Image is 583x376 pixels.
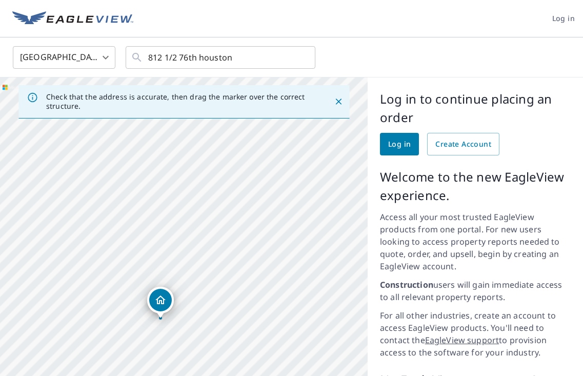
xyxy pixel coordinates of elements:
p: For all other industries, create an account to access EagleView products. You'll need to contact ... [380,309,571,359]
p: users will gain immediate access to all relevant property reports. [380,279,571,303]
strong: Construction [380,279,433,290]
p: Check that the address is accurate, then drag the marker over the correct structure. [46,92,315,111]
a: Log in [380,133,419,155]
a: EagleView support [425,334,499,346]
a: Create Account [427,133,499,155]
p: Welcome to the new EagleView experience. [380,168,571,205]
input: Search by address or latitude-longitude [148,43,294,72]
span: Log in [552,12,575,25]
div: [GEOGRAPHIC_DATA] [13,43,115,72]
button: Close [332,95,345,108]
span: Log in [388,138,411,151]
span: Create Account [435,138,491,151]
p: Log in to continue placing an order [380,90,571,127]
p: Access all your most trusted EagleView products from one portal. For new users looking to access ... [380,211,571,272]
img: EV Logo [12,11,133,27]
